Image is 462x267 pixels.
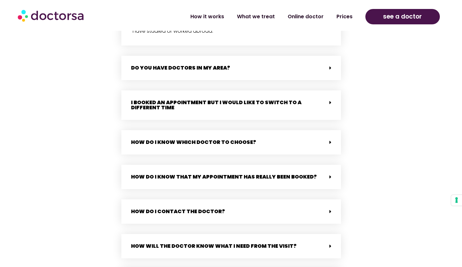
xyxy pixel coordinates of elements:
[122,9,359,24] nav: Menu
[121,199,341,224] div: How do I contact the doctor?
[121,165,341,189] div: How do I know that my appointment has really been booked?
[121,130,341,154] div: How do I know which doctor to choose?
[131,208,225,215] a: How do I contact the doctor?
[121,56,341,80] div: Do you have doctors in my area?
[383,12,422,22] span: see a doctor
[184,9,231,24] a: How it works
[131,138,256,146] a: How do I know which doctor to choose?
[365,9,440,24] a: see a doctor
[231,9,281,24] a: What we treat
[131,242,297,250] a: How will the doctor know what I need from the visit?
[330,9,359,24] a: Prices
[121,90,341,120] div: I booked an appointment but I would like to switch to a different time
[131,99,301,111] a: I booked an appointment but I would like to switch to a different time
[131,64,230,71] a: Do you have doctors in my area?
[281,9,330,24] a: Online doctor
[131,173,317,180] a: How do I know that my appointment has really been booked?
[121,234,341,258] div: How will the doctor know what I need from the visit?
[451,195,462,206] button: Your consent preferences for tracking technologies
